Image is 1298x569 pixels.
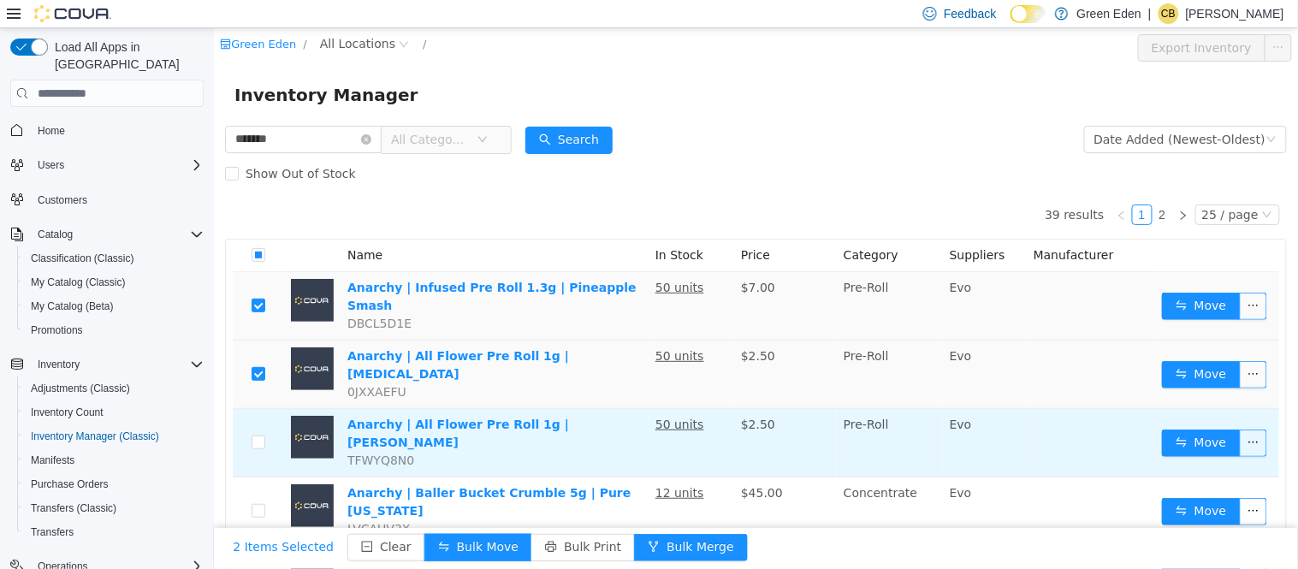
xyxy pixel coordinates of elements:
span: Adjustments (Classic) [31,382,130,395]
button: icon: ellipsis [1026,333,1053,360]
span: Inventory Count [31,406,104,419]
a: Manifests [24,450,81,471]
li: Previous Page [898,176,918,197]
img: Anarchy | Baller Bucket Crumble 5g | Pure Michigan placeholder [77,456,120,499]
span: $7.00 [527,252,561,266]
u: 50 units [442,389,490,403]
a: Anarchy | Baller Bucket Crumble 5g | Pure [US_STATE] [133,458,418,489]
span: Classification (Classic) [31,252,134,265]
input: Dark Mode [1011,5,1046,23]
span: Inventory Manager (Classic) [31,430,159,443]
li: 2 [939,176,959,197]
span: Home [31,119,204,140]
button: 2 Items Selected [6,506,134,533]
a: Adjustments (Classic) [24,378,137,399]
span: Transfers (Classic) [31,501,116,515]
span: Purchase Orders [31,477,109,491]
span: Category [630,220,685,234]
div: Date Added (Newest-Oldest) [880,98,1052,124]
span: Evo [736,321,758,335]
button: icon: searchSearch [311,98,399,126]
a: Transfers (Classic) [24,498,123,519]
span: In Stock [442,220,489,234]
span: My Catalog (Classic) [24,272,204,293]
li: Next Page [959,176,980,197]
img: Anarchy | All Flower Pre Roll 1g | Sherb Stack placeholder [77,388,120,430]
span: Home [38,124,65,138]
a: Anarchy | All Flower Pre Roll 1g | [MEDICAL_DATA] [133,321,355,353]
span: Manufacturer [820,220,900,234]
a: Inventory Manager (Classic) [24,426,166,447]
p: Green Eden [1077,3,1142,24]
span: $2.50 [527,389,561,403]
span: Manifests [24,450,204,471]
button: icon: swapBulk Move [210,506,318,533]
a: Inventory Count [24,402,110,423]
div: 25 / page [988,177,1045,196]
span: Price [527,220,556,234]
button: icon: printerBulk Print [317,506,421,533]
span: TFWYQ8N0 [133,425,200,439]
span: Customers [38,193,87,207]
span: All Locations [106,6,181,25]
button: Promotions [17,318,210,342]
img: Cova [34,5,111,22]
i: icon: close-circle [147,106,157,116]
button: icon: ellipsis [1051,6,1078,33]
button: icon: swapMove [948,470,1027,497]
button: Users [3,153,210,177]
a: Transfers [24,522,80,542]
span: Name [133,220,169,234]
button: Inventory [3,353,210,376]
button: Inventory [31,354,86,375]
span: Promotions [24,320,204,341]
i: icon: left [903,182,913,193]
span: My Catalog (Classic) [31,276,126,289]
span: Inventory Manager [21,53,215,80]
u: 50 units [442,252,490,266]
a: My Catalog (Classic) [24,272,133,293]
button: Inventory Manager (Classic) [17,424,210,448]
span: Purchase Orders [24,474,204,495]
a: icon: shopGreen Eden [6,9,82,22]
div: Christa Bumpous [1159,3,1179,24]
a: My Catalog (Beta) [24,296,121,317]
a: 1 [919,177,938,196]
span: $2.50 [527,321,561,335]
span: Manifests [31,453,74,467]
span: Inventory Manager (Classic) [24,426,204,447]
a: Classification (Classic) [24,248,141,269]
i: icon: down [1052,106,1063,118]
span: Evo [736,458,758,471]
u: 12 units [442,458,490,471]
button: icon: forkBulk Merge [420,506,534,533]
button: Catalog [3,222,210,246]
a: Home [31,121,72,141]
span: Transfers [31,525,74,539]
span: Users [38,158,64,172]
button: icon: swapMove [948,264,1027,292]
button: Users [31,155,71,175]
span: Inventory [38,358,80,371]
button: My Catalog (Classic) [17,270,210,294]
p: | [1148,3,1152,24]
span: / [89,9,92,22]
button: icon: swapMove [948,333,1027,360]
button: Adjustments (Classic) [17,376,210,400]
span: Users [31,155,204,175]
i: icon: down [1048,181,1058,193]
button: Catalog [31,224,80,245]
u: 50 units [442,321,490,335]
span: Suppliers [736,220,791,234]
span: Feedback [944,5,996,22]
span: My Catalog (Beta) [31,299,114,313]
td: Pre-Roll [623,244,729,312]
span: DBCL5D1E [133,288,198,302]
button: Manifests [17,448,210,472]
span: Evo [736,389,758,403]
button: icon: ellipsis [1026,264,1053,292]
li: 1 [918,176,939,197]
button: My Catalog (Beta) [17,294,210,318]
button: icon: ellipsis [1026,401,1053,429]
